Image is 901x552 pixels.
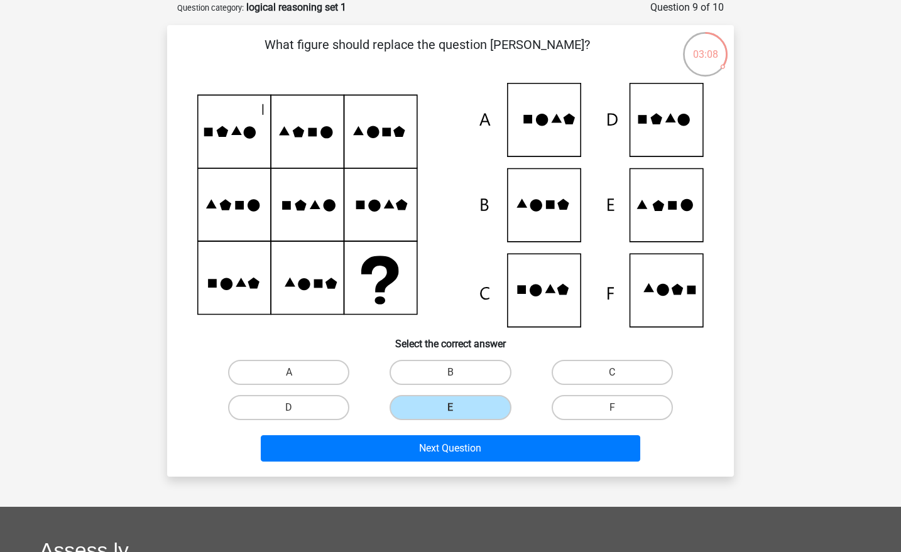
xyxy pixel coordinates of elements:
label: B [390,360,511,385]
div: 03:08 [682,31,729,62]
strong: logical reasoning set 1 [246,1,346,13]
p: What figure should replace the question [PERSON_NAME]? [187,35,667,73]
small: Question category: [177,3,244,13]
label: D [228,395,349,420]
label: F [552,395,673,420]
label: E [390,395,511,420]
h6: Select the correct answer [187,328,714,350]
label: A [228,360,349,385]
label: C [552,360,673,385]
button: Next Question [261,435,641,462]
